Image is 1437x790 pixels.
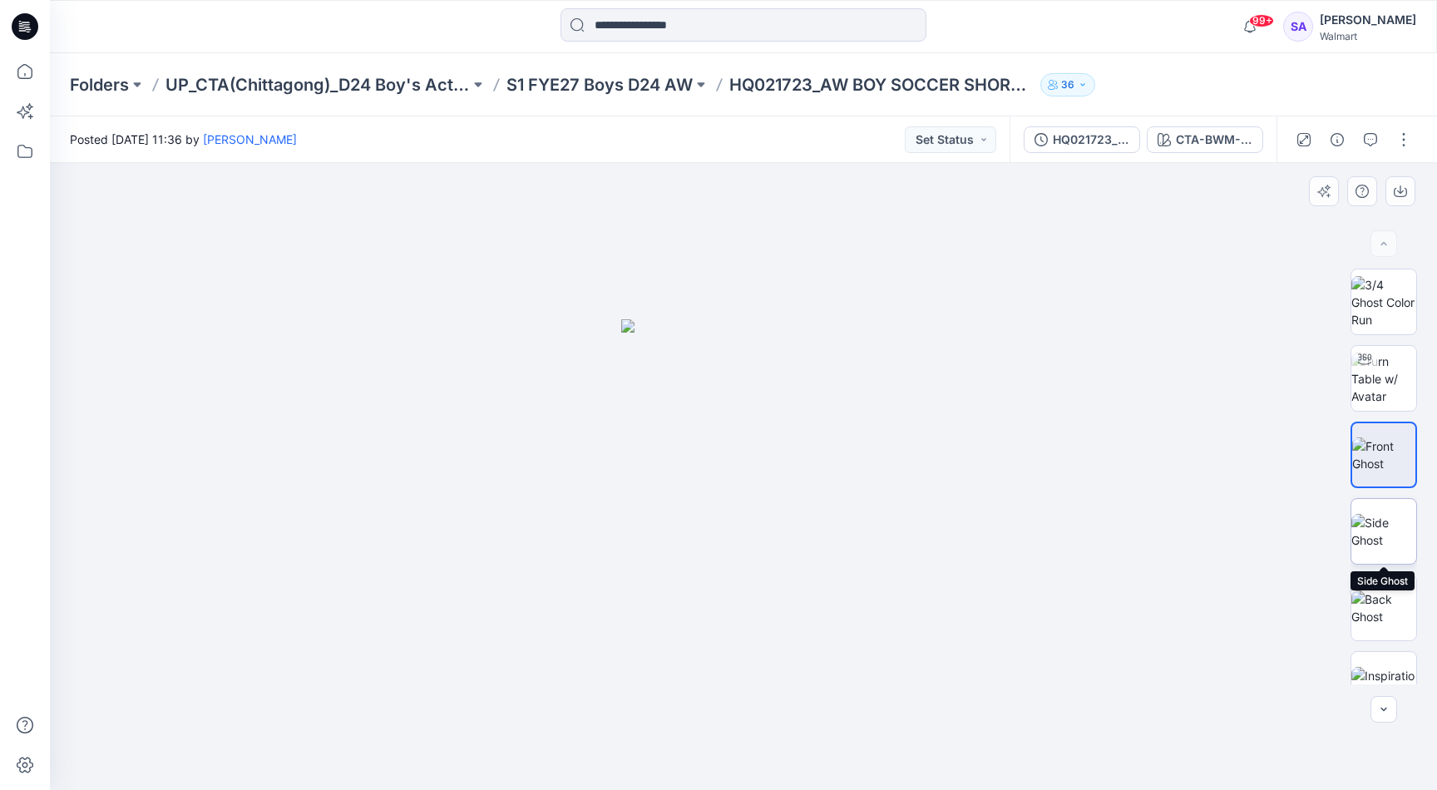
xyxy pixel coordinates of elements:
[203,132,297,146] a: [PERSON_NAME]
[1352,437,1415,472] img: Front Ghost
[1351,353,1416,405] img: Turn Table w/ Avatar
[1320,30,1416,42] div: Walmart
[1053,131,1129,149] div: HQ021723_AW BOY SOCCER SHORT_Opt 1
[1024,126,1140,153] button: HQ021723_AW BOY SOCCER SHORT_Opt 1
[1176,131,1252,149] div: CTA-BWM-S26-P205(C4)
[1040,73,1095,96] button: 36
[1351,667,1416,702] img: Inspiration Image_1
[1061,76,1074,94] p: 36
[70,73,129,96] a: Folders
[621,319,866,790] img: eyJhbGciOiJIUzI1NiIsImtpZCI6IjAiLCJzbHQiOiJzZXMiLCJ0eXAiOiJKV1QifQ.eyJkYXRhIjp7InR5cGUiOiJzdG9yYW...
[165,73,470,96] a: UP_CTA(Chittagong)_D24 Boy's Active
[1324,126,1351,153] button: Details
[1351,514,1416,549] img: Side Ghost
[1249,14,1274,27] span: 99+
[1147,126,1263,153] button: CTA-BWM-S26-P205(C4)
[506,73,693,96] a: S1 FYE27 Boys D24 AW
[70,131,297,148] span: Posted [DATE] 11:36 by
[1283,12,1313,42] div: SA
[729,73,1034,96] p: HQ021723_AW BOY SOCCER SHORT_Opt 1
[1351,590,1416,625] img: Back Ghost
[1351,276,1416,328] img: 3/4 Ghost Color Run
[1320,10,1416,30] div: [PERSON_NAME]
